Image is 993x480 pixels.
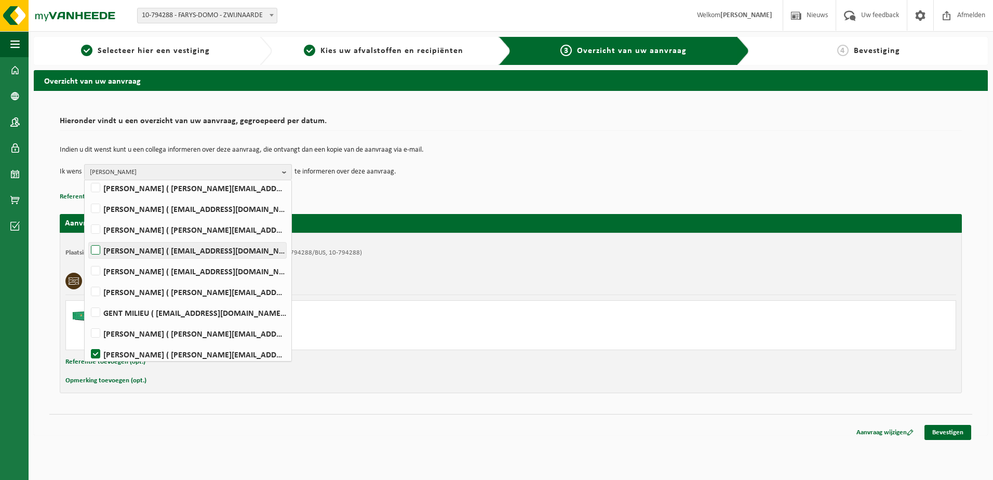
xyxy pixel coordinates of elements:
label: [PERSON_NAME] ( [PERSON_NAME][EMAIL_ADDRESS][DOMAIN_NAME] ) [89,222,286,237]
button: [PERSON_NAME] [84,164,292,180]
h2: Overzicht van uw aanvraag [34,70,988,90]
button: Opmerking toevoegen (opt.) [65,374,146,388]
strong: Aanvraag voor [DATE] [65,219,143,228]
label: [PERSON_NAME] ( [PERSON_NAME][EMAIL_ADDRESS][DOMAIN_NAME] ) [89,346,286,362]
strong: Plaatsingsadres: [65,249,111,256]
span: [PERSON_NAME] [90,165,278,180]
span: 3 [560,45,572,56]
span: 4 [837,45,849,56]
label: [PERSON_NAME] ( [EMAIL_ADDRESS][DOMAIN_NAME] ) [89,243,286,258]
label: [PERSON_NAME] ( [PERSON_NAME][EMAIL_ADDRESS][DOMAIN_NAME] ) [89,284,286,300]
a: Bevestigen [924,425,971,440]
span: 10-794288 - FARYS-DOMO - ZWIJNAARDE [138,8,277,23]
a: 2Kies uw afvalstoffen en recipiënten [277,45,490,57]
span: Bevestiging [854,47,900,55]
div: Aantal: 1 [113,336,553,344]
label: GENT MILIEU ( [EMAIL_ADDRESS][DOMAIN_NAME] ) [89,305,286,321]
img: HK-XC-20-GN-00.png [71,306,102,322]
label: [PERSON_NAME] ( [PERSON_NAME][EMAIL_ADDRESS][DOMAIN_NAME] ) [89,326,286,341]
button: Referentie toevoegen (opt.) [65,355,145,369]
span: 10-794288 - FARYS-DOMO - ZWIJNAARDE [137,8,277,23]
h2: Hieronder vindt u een overzicht van uw aanvraag, gegroepeerd per datum. [60,117,962,131]
span: 1 [81,45,92,56]
strong: [PERSON_NAME] [720,11,772,19]
label: [PERSON_NAME] ( [PERSON_NAME][EMAIL_ADDRESS][DOMAIN_NAME] ) [89,180,286,196]
p: te informeren over deze aanvraag. [294,164,396,180]
label: [PERSON_NAME] ( [EMAIL_ADDRESS][DOMAIN_NAME] ) [89,263,286,279]
p: Ik wens [60,164,82,180]
div: Ophalen en plaatsen lege container [113,323,553,331]
label: [PERSON_NAME] ( [EMAIL_ADDRESS][DOMAIN_NAME] ) [89,201,286,217]
span: 2 [304,45,315,56]
span: Selecteer hier een vestiging [98,47,210,55]
p: Indien u dit wenst kunt u een collega informeren over deze aanvraag, die ontvangt dan een kopie v... [60,146,962,154]
button: Referentie toevoegen (opt.) [60,190,140,204]
span: Kies uw afvalstoffen en recipiënten [320,47,463,55]
span: Overzicht van uw aanvraag [577,47,687,55]
a: Aanvraag wijzigen [849,425,921,440]
a: 1Selecteer hier een vestiging [39,45,251,57]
